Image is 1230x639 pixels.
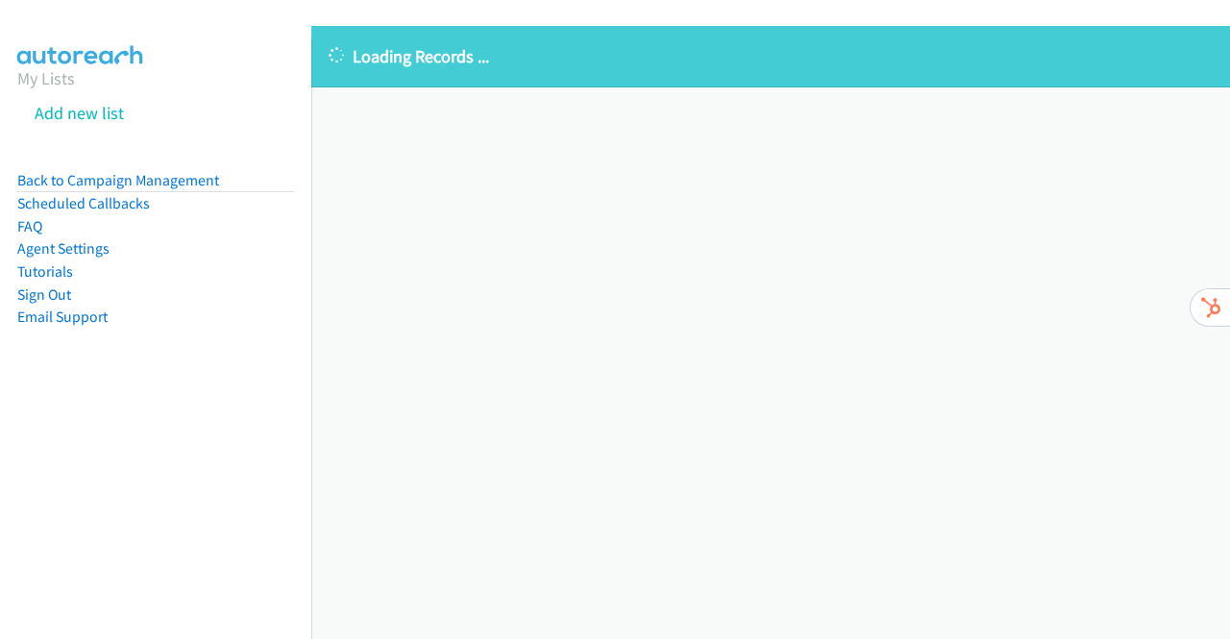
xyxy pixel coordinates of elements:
a: Add new list [35,102,124,124]
a: My Lists [17,67,75,89]
a: FAQ [17,217,42,235]
a: Tutorials [17,262,73,281]
a: Agent Settings [17,239,110,258]
a: Scheduled Callbacks [17,194,150,212]
a: Sign Out [17,285,71,304]
a: Back to Campaign Management [17,171,219,189]
p: Loading Records ... [329,43,1213,69]
a: Email Support [17,307,108,326]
